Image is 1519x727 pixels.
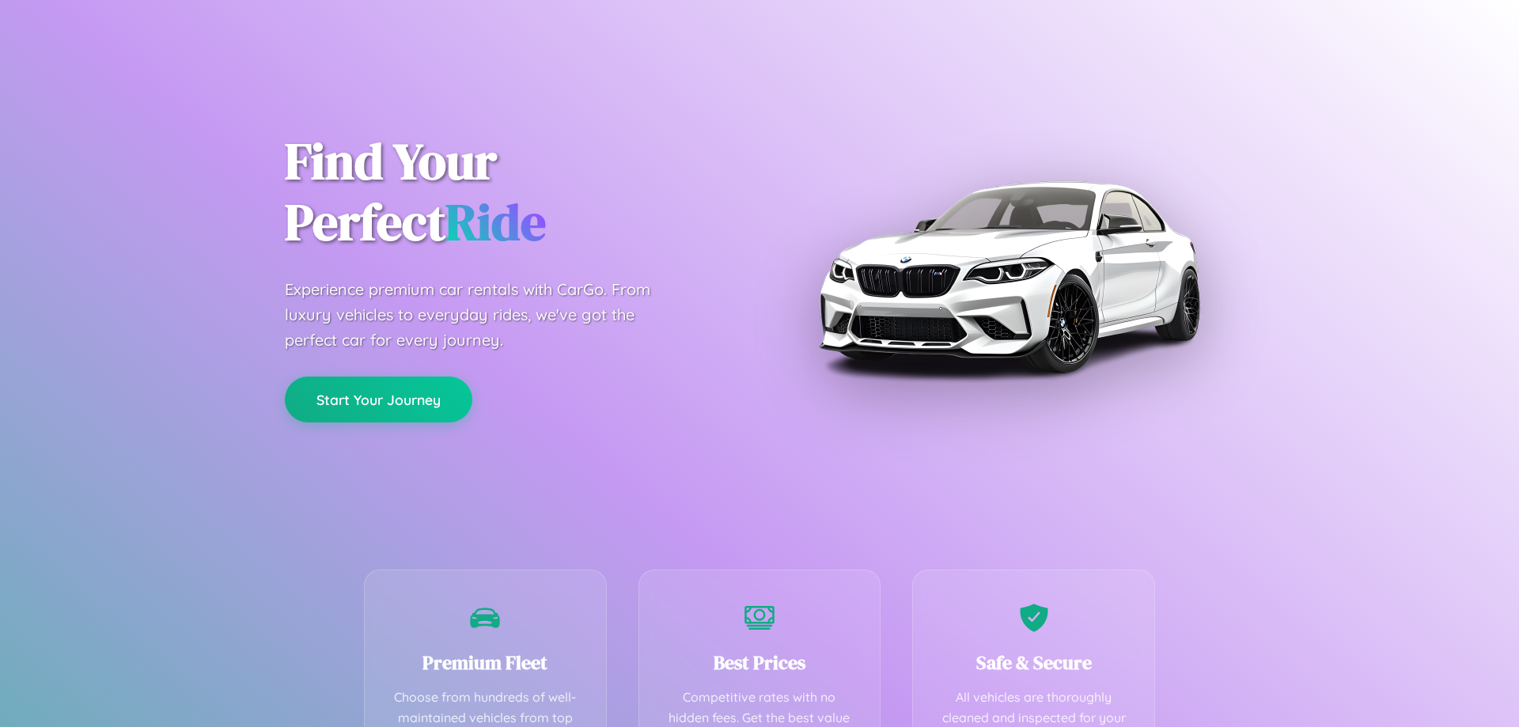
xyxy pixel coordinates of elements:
[937,649,1131,676] h3: Safe & Secure
[663,649,857,676] h3: Best Prices
[285,277,680,353] p: Experience premium car rentals with CarGo. From luxury vehicles to everyday rides, we've got the ...
[811,79,1206,475] img: Premium BMW car rental vehicle
[285,131,736,253] h1: Find Your Perfect
[388,649,582,676] h3: Premium Fleet
[445,187,546,256] span: Ride
[285,377,472,422] button: Start Your Journey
